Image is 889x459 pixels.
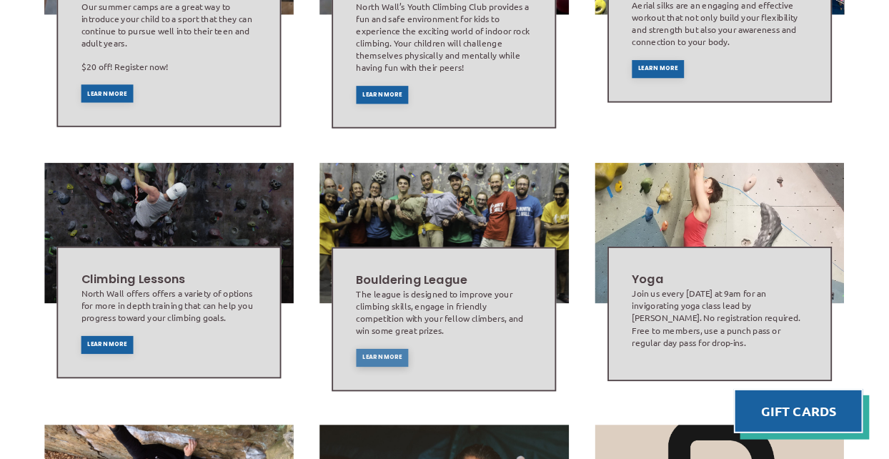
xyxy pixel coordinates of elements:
img: Image [595,163,845,303]
a: Learn More [357,349,409,367]
img: Image [319,163,569,303]
span: Learn More [363,355,403,360]
a: Learn More [357,86,409,104]
h2: Yoga [632,271,808,287]
a: Learn More [632,60,684,78]
span: Learn More [87,342,127,347]
h2: Bouldering League [357,272,532,288]
a: Learn More [81,85,134,103]
div: North Wall’s Youth Climbing Club provides a fun and safe environment for kids to experience the e... [357,1,532,74]
h2: Climbing Lessons [81,271,257,287]
span: Learn More [87,91,127,97]
div: North Wall offers offers a variety of options for more in depth training that can help you progre... [81,287,257,324]
div: Join us every [DATE] at 9am for an invigorating yoga class lead by [PERSON_NAME]. No registration... [632,287,808,348]
span: Learn More [638,66,678,71]
img: Image [44,163,294,303]
a: Learn More [81,336,134,354]
p: $20 off! Register now! [81,61,257,73]
p: Our summer camps are a great way to introduce your child to a sport that they can continue to pur... [81,1,257,49]
div: The league is designed to improve your climbing skills, engage in friendly competition with your ... [357,288,532,337]
span: Learn More [363,92,403,97]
